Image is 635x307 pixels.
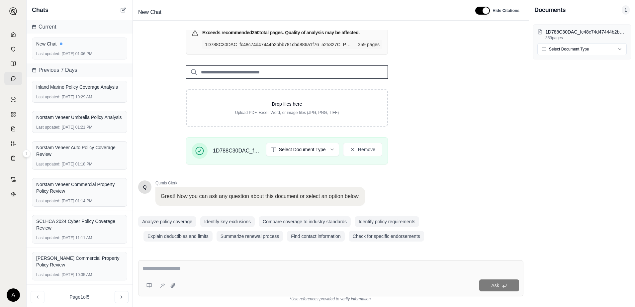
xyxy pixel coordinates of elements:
[197,110,377,115] p: Upload PDF, Excel, Word, or image files (JPG, PNG, TIFF)
[36,255,123,268] div: [PERSON_NAME] Commercial Property Policy Review
[287,231,344,242] button: Find contact information
[32,5,48,15] span: Chats
[23,150,31,157] button: Expand sidebar
[205,41,354,48] span: 1D788C30DAC_fc48c74d47444b2bbb781cbd886a1f76_525327C_PHPK2639708-012_Policy_PHPK2639708-012[9].pdf
[36,84,123,90] div: Inland Marine Policy Coverage Analysis
[622,5,630,15] span: 1
[161,192,360,200] p: Great! Now you can ask any question about this document or select an option below.
[136,7,164,18] span: New Chat
[119,6,127,14] button: New Chat
[36,114,123,121] div: Norstam Veneer Umbrella Policy Analysis
[200,216,255,227] button: Identify key exclusions
[36,94,123,100] div: [DATE] 10:29 AM
[355,216,419,227] button: Identify policy requirements
[4,43,22,56] a: Documents Vault
[4,137,22,150] a: Custom Report
[36,41,123,47] div: New Chat
[36,198,123,204] div: [DATE] 01:14 PM
[138,216,196,227] button: Analyze policy coverage
[491,283,499,288] span: Ask
[36,235,60,241] span: Last updated:
[4,28,22,41] a: Home
[4,122,22,136] a: Claim Coverage
[155,180,365,186] span: Qumis Clerk
[7,5,20,18] button: Expand sidebar
[36,198,60,204] span: Last updated:
[545,29,627,35] p: 1D788C30DAC_fc48c74d47444b2bbb781cbd886a1f76_525327C_PHPK2639708-012_Policy_PHPK2639708-012[9].pdf
[545,35,627,41] p: 359 pages
[213,147,261,155] span: 1D788C30DAC_fc48c74d47444b2bbb781cbd886a1f76_525327C_PHPK2639708-012_Policy_PHPK2639708-012[9].pdf
[36,94,60,100] span: Last updated:
[138,296,523,302] div: *Use references provided to verify information.
[259,216,351,227] button: Compare coverage to industry standards
[343,143,382,156] button: Remove
[36,272,60,277] span: Last updated:
[9,7,17,15] img: Expand sidebar
[4,187,22,201] a: Legal Search Engine
[70,294,90,300] span: Page 1 of 5
[349,231,424,242] button: Check for specific endorsements
[4,173,22,186] a: Contract Analysis
[36,181,123,194] div: Norstam Veneer Commercial Property Policy Review
[36,161,123,167] div: [DATE] 01:18 PM
[7,288,20,302] div: A
[27,63,133,77] div: Previous 7 Days
[217,231,283,242] button: Summarize renewal process
[493,8,519,13] span: Hide Citations
[36,144,123,157] div: Norstam Veneer Auto Policy Coverage Review
[4,108,22,121] a: Policy Comparisons
[36,235,123,241] div: [DATE] 11:11 AM
[4,152,22,165] a: Coverage Table
[197,101,377,107] p: Drop files here
[4,93,22,106] a: Single Policy
[36,125,60,130] span: Last updated:
[36,51,60,56] span: Last updated:
[358,41,380,48] span: 359 pages
[4,72,22,85] a: Chat
[202,29,360,36] h3: Exceeds recommended 250 total pages. Quality of analysis may be affected.
[479,279,519,291] button: Ask
[4,57,22,70] a: Prompt Library
[36,125,123,130] div: [DATE] 01:21 PM
[537,29,627,41] button: 1D788C30DAC_fc48c74d47444b2bbb781cbd886a1f76_525327C_PHPK2639708-012_Policy_PHPK2639708-012[9].pd...
[143,184,147,190] span: Hello
[534,5,566,15] h3: Documents
[36,161,60,167] span: Last updated:
[36,51,123,56] div: [DATE] 01:06 PM
[27,20,133,34] div: Current
[136,7,467,18] div: Edit Title
[36,218,123,231] div: SCLHCA 2024 Cyber Policy Coverage Review
[36,272,123,277] div: [DATE] 10:35 AM
[143,231,213,242] button: Explain deductibles and limits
